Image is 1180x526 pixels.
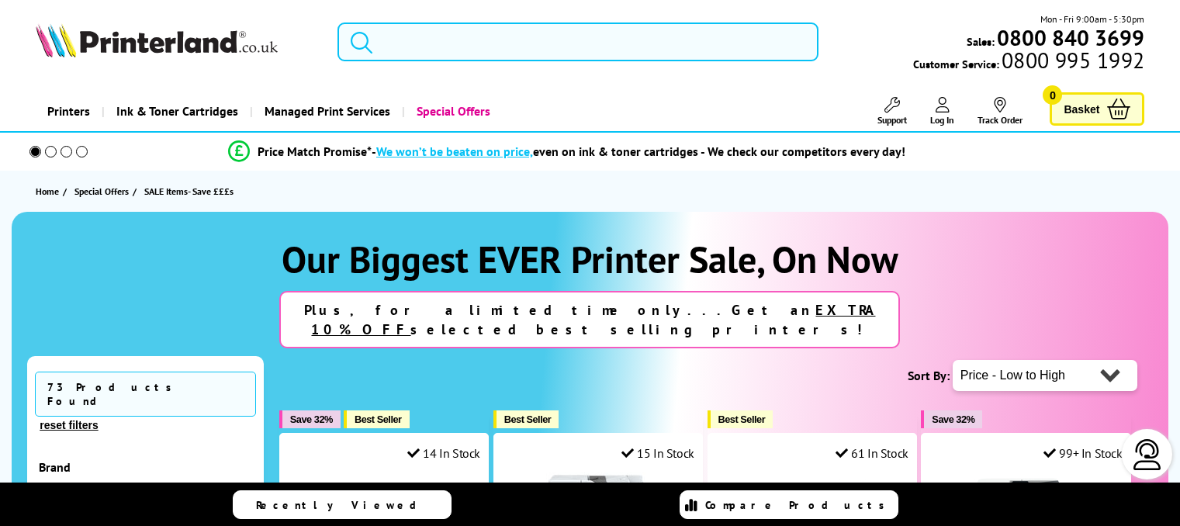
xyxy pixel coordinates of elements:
[74,183,133,199] a: Special Offers
[930,114,954,126] span: Log In
[372,144,905,159] div: - even on ink & toner cartridges - We check our competitors every day!
[930,97,954,126] a: Log In
[74,183,129,199] span: Special Offers
[908,368,950,383] span: Sort By:
[279,410,341,428] button: Save 32%
[708,410,773,428] button: Best Seller
[1064,99,1099,119] span: Basket
[250,92,402,131] a: Managed Print Services
[997,23,1144,52] b: 0800 840 3699
[39,459,252,475] div: Brand
[402,92,502,131] a: Special Offers
[877,114,907,126] span: Support
[1050,92,1144,126] a: Basket 0
[1043,85,1062,105] span: 0
[718,414,766,425] span: Best Seller
[36,23,318,61] a: Printerland Logo
[233,490,452,519] a: Recently Viewed
[35,372,256,417] span: 73 Products Found
[877,97,907,126] a: Support
[376,144,533,159] span: We won’t be beaten on price,
[621,445,694,461] div: 15 In Stock
[36,23,278,57] img: Printerland Logo
[144,185,234,197] span: SALE Items- Save £££s
[999,53,1144,67] span: 0800 995 1992
[680,490,898,519] a: Compare Products
[304,301,875,338] strong: Plus, for a limited time only...Get an selected best selling printers!
[311,301,875,338] u: EXTRA 10% OFF
[1132,439,1163,470] img: user-headset-light.svg
[1040,12,1144,26] span: Mon - Fri 9:00am - 5:30pm
[290,414,333,425] span: Save 32%
[913,53,1144,71] span: Customer Service:
[355,414,402,425] span: Best Seller
[344,410,410,428] button: Best Seller
[256,498,432,512] span: Recently Viewed
[116,92,238,131] span: Ink & Toner Cartridges
[978,97,1023,126] a: Track Order
[27,235,1153,283] h1: Our Biggest EVER Printer Sale, On Now
[967,34,995,49] span: Sales:
[705,498,893,512] span: Compare Products
[836,445,908,461] div: 61 In Stock
[921,410,982,428] button: Save 32%
[1043,445,1123,461] div: 99+ In Stock
[407,445,480,461] div: 14 In Stock
[36,92,102,131] a: Printers
[8,138,1126,165] li: modal_Promise
[932,414,974,425] span: Save 32%
[493,410,559,428] button: Best Seller
[35,418,102,432] button: reset filters
[504,414,552,425] span: Best Seller
[995,30,1144,45] a: 0800 840 3699
[102,92,250,131] a: Ink & Toner Cartridges
[258,144,372,159] span: Price Match Promise*
[36,183,63,199] a: Home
